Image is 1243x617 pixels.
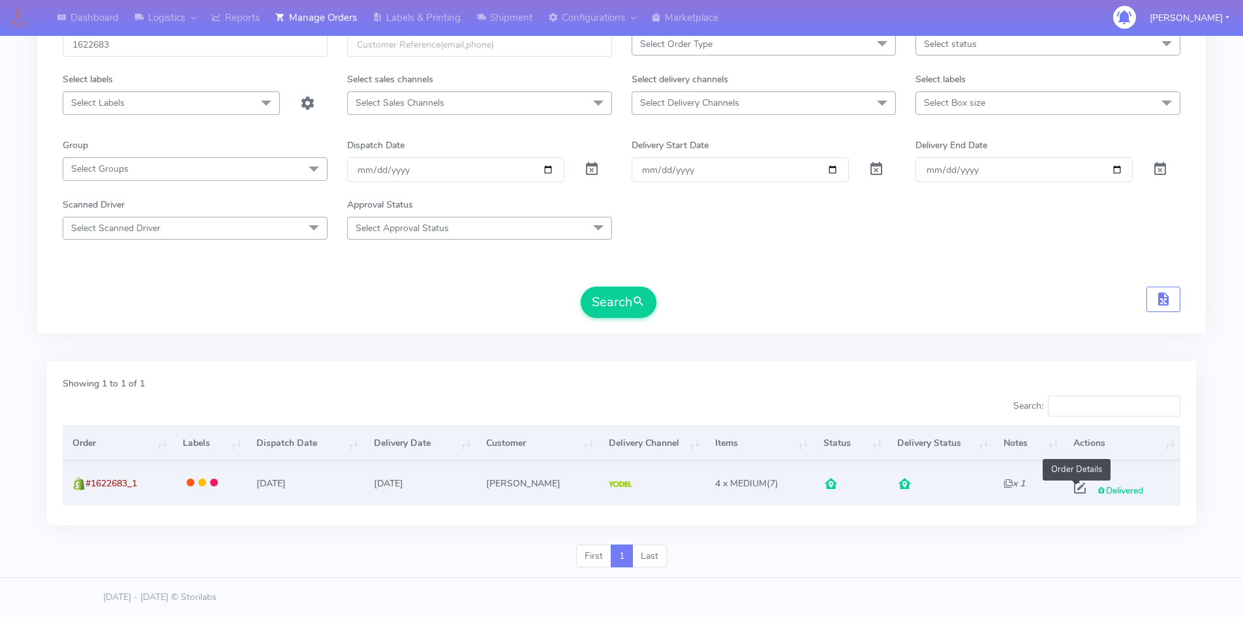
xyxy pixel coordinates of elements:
th: Actions: activate to sort column ascending [1064,426,1180,461]
td: [PERSON_NAME] [476,461,599,505]
label: Dispatch Date [347,138,405,152]
span: Select Labels [71,97,125,109]
th: Order: activate to sort column ascending [63,426,172,461]
span: Delivered [1097,484,1143,497]
label: Scanned Driver [63,198,125,212]
label: Delivery Start Date [632,138,709,152]
label: Approval Status [347,198,413,212]
td: [DATE] [247,461,364,505]
td: [DATE] [364,461,476,505]
label: Delivery End Date [915,138,987,152]
th: Status: activate to sort column ascending [814,426,888,461]
img: shopify.png [72,477,85,490]
span: Select Box size [924,97,985,109]
button: Search [581,287,656,318]
input: Customer Reference(email,phone) [347,33,612,57]
th: Customer: activate to sort column ascending [476,426,599,461]
span: (7) [715,477,778,490]
span: Select status [924,38,977,50]
th: Delivery Status: activate to sort column ascending [887,426,994,461]
img: Yodel [609,481,632,488]
a: 1 [611,545,633,568]
label: Select labels [915,72,966,86]
span: Select Order Type [640,38,713,50]
th: Labels: activate to sort column ascending [172,426,247,461]
span: Select Sales Channels [356,97,444,109]
label: Showing 1 to 1 of 1 [63,377,145,390]
span: #1622683_1 [85,477,137,490]
th: Delivery Date: activate to sort column ascending [364,426,476,461]
label: Select labels [63,72,113,86]
th: Dispatch Date: activate to sort column ascending [247,426,364,461]
th: Delivery Channel: activate to sort column ascending [599,426,705,461]
span: Select Delivery Channels [640,97,739,109]
input: Search: [1048,396,1180,417]
label: Select delivery channels [632,72,728,86]
span: Select Approval Status [356,222,449,234]
label: Select sales channels [347,72,433,86]
input: Order Id [63,33,328,57]
th: Notes: activate to sort column ascending [994,426,1064,461]
label: Group [63,138,88,152]
span: Select Groups [71,163,129,175]
label: Search: [1013,396,1180,417]
span: 4 x MEDIUM [715,477,767,490]
button: [PERSON_NAME] [1140,5,1239,31]
span: Select Scanned Driver [71,222,161,234]
i: x 1 [1004,477,1025,490]
th: Items: activate to sort column ascending [705,426,814,461]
